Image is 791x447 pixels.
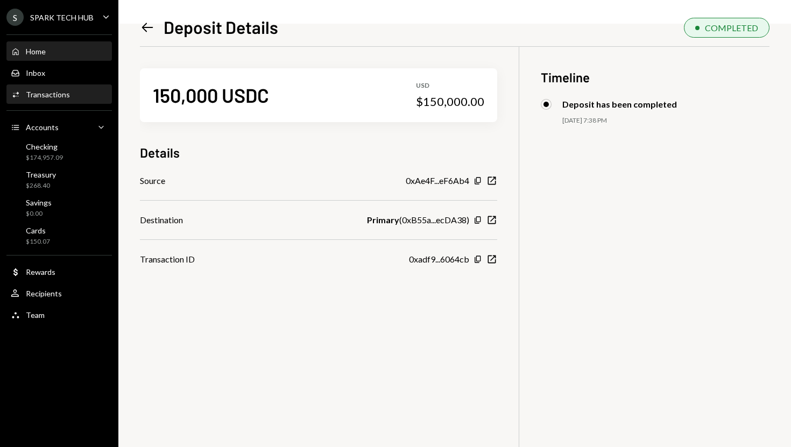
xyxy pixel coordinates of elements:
b: Primary [367,214,399,226]
div: Accounts [26,123,59,132]
div: [DATE] 7:38 PM [562,116,769,125]
div: Destination [140,214,183,226]
div: Cards [26,226,50,235]
a: Treasury$268.40 [6,167,112,193]
div: $150,000.00 [416,94,484,109]
div: 150,000 USDC [153,83,269,107]
div: $174,957.09 [26,153,63,162]
div: Inbox [26,68,45,77]
div: S [6,9,24,26]
div: $268.40 [26,181,56,190]
div: $0.00 [26,209,52,218]
div: Team [26,310,45,320]
div: Treasury [26,170,56,179]
div: Transaction ID [140,253,195,266]
div: SPARK TECH HUB [30,13,94,22]
h3: Details [140,144,180,161]
div: Checking [26,142,63,151]
a: Team [6,305,112,324]
div: 0xadf9...6064cb [409,253,469,266]
h1: Deposit Details [164,16,278,38]
div: Savings [26,198,52,207]
div: Home [26,47,46,56]
div: $150.07 [26,237,50,246]
a: Accounts [6,117,112,137]
a: Checking$174,957.09 [6,139,112,165]
div: Source [140,174,165,187]
a: Recipients [6,283,112,303]
h3: Timeline [541,68,769,86]
a: Inbox [6,63,112,82]
a: Transactions [6,84,112,104]
div: USD [416,81,484,90]
div: Recipients [26,289,62,298]
a: Cards$150.07 [6,223,112,249]
a: Home [6,41,112,61]
div: ( 0xB55a...ecDA38 ) [367,214,469,226]
div: Rewards [26,267,55,276]
div: Transactions [26,90,70,99]
div: 0xAe4F...eF6Ab4 [406,174,469,187]
div: COMPLETED [705,23,758,33]
a: Savings$0.00 [6,195,112,221]
div: Deposit has been completed [562,99,677,109]
a: Rewards [6,262,112,281]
